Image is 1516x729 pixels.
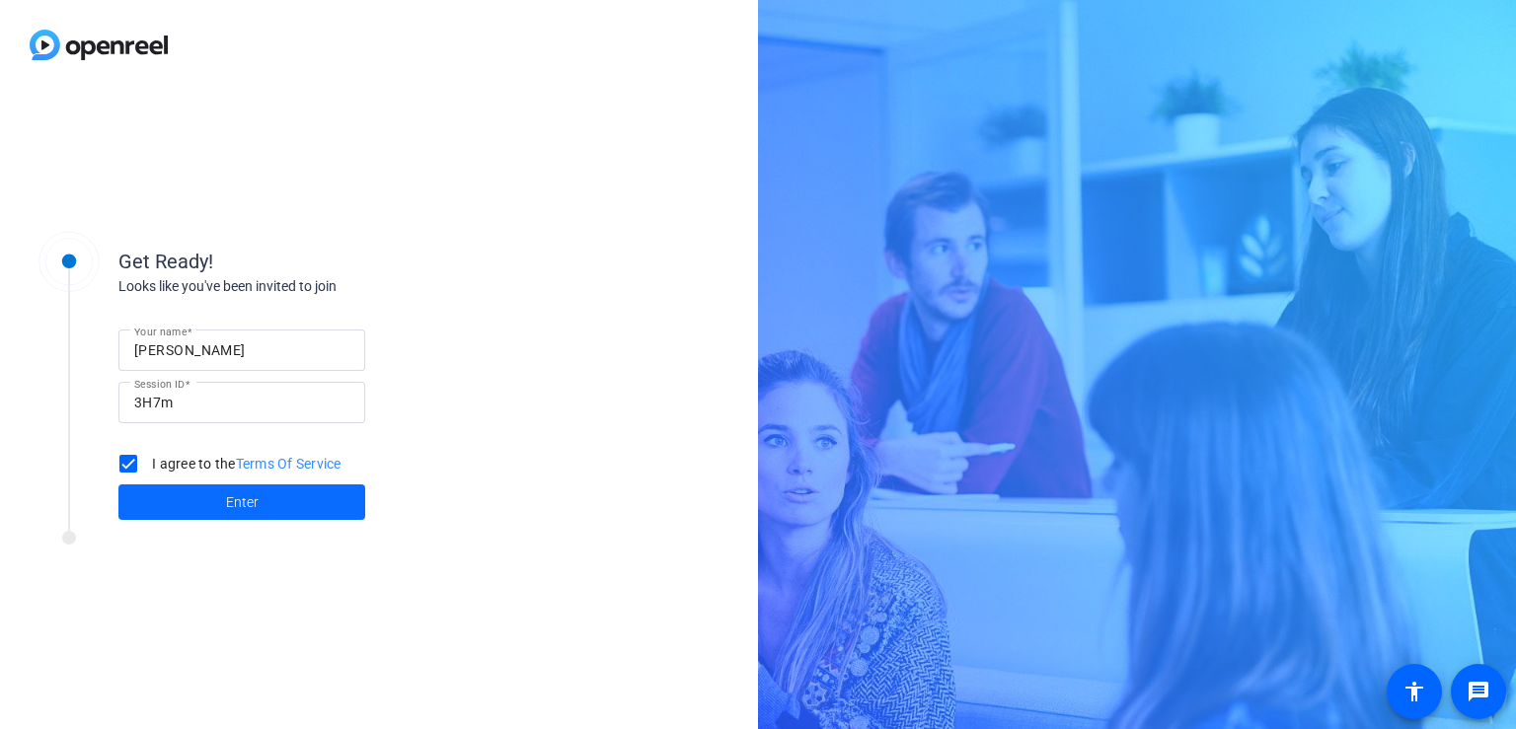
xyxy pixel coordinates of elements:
[118,276,513,297] div: Looks like you've been invited to join
[1402,680,1426,703] mat-icon: accessibility
[118,484,365,520] button: Enter
[236,456,341,472] a: Terms Of Service
[118,247,513,276] div: Get Ready!
[148,454,341,474] label: I agree to the
[134,378,185,390] mat-label: Session ID
[1467,680,1490,703] mat-icon: message
[134,326,187,337] mat-label: Your name
[226,492,259,513] span: Enter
